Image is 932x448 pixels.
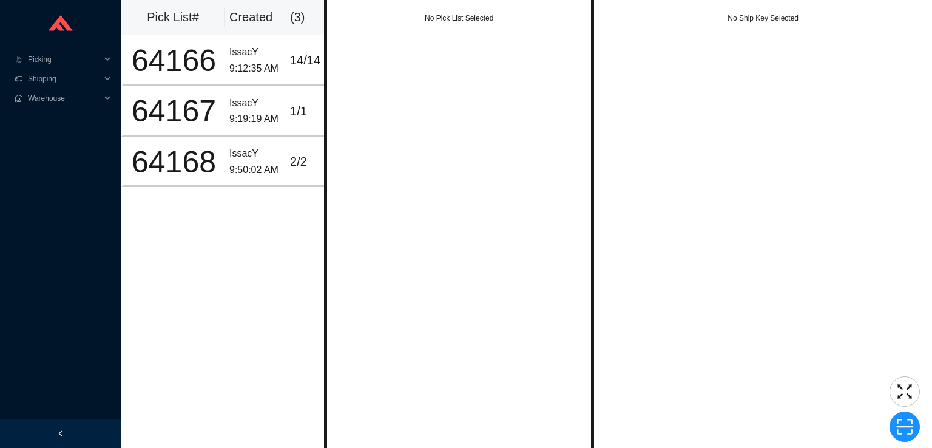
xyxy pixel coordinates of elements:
div: 9:50:02 AM [229,162,280,178]
button: fullscreen [890,376,920,407]
div: 64167 [128,96,220,126]
div: No Ship Key Selected [594,12,932,24]
button: scan [890,412,920,442]
div: 1 / 1 [290,101,327,121]
div: 9:19:19 AM [229,111,280,127]
span: Warehouse [28,89,101,108]
div: No Pick List Selected [327,12,591,24]
div: IssacY [229,95,280,112]
span: left [57,430,64,437]
div: ( 3 ) [290,7,329,27]
span: fullscreen [890,382,919,401]
div: IssacY [229,146,280,162]
div: 9:12:35 AM [229,61,280,77]
div: 64166 [128,46,220,76]
div: 2 / 2 [290,152,327,172]
span: scan [890,418,919,436]
div: 14 / 14 [290,50,327,70]
span: Picking [28,50,101,69]
div: IssacY [229,44,280,61]
div: 64168 [128,147,220,177]
span: Shipping [28,69,101,89]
